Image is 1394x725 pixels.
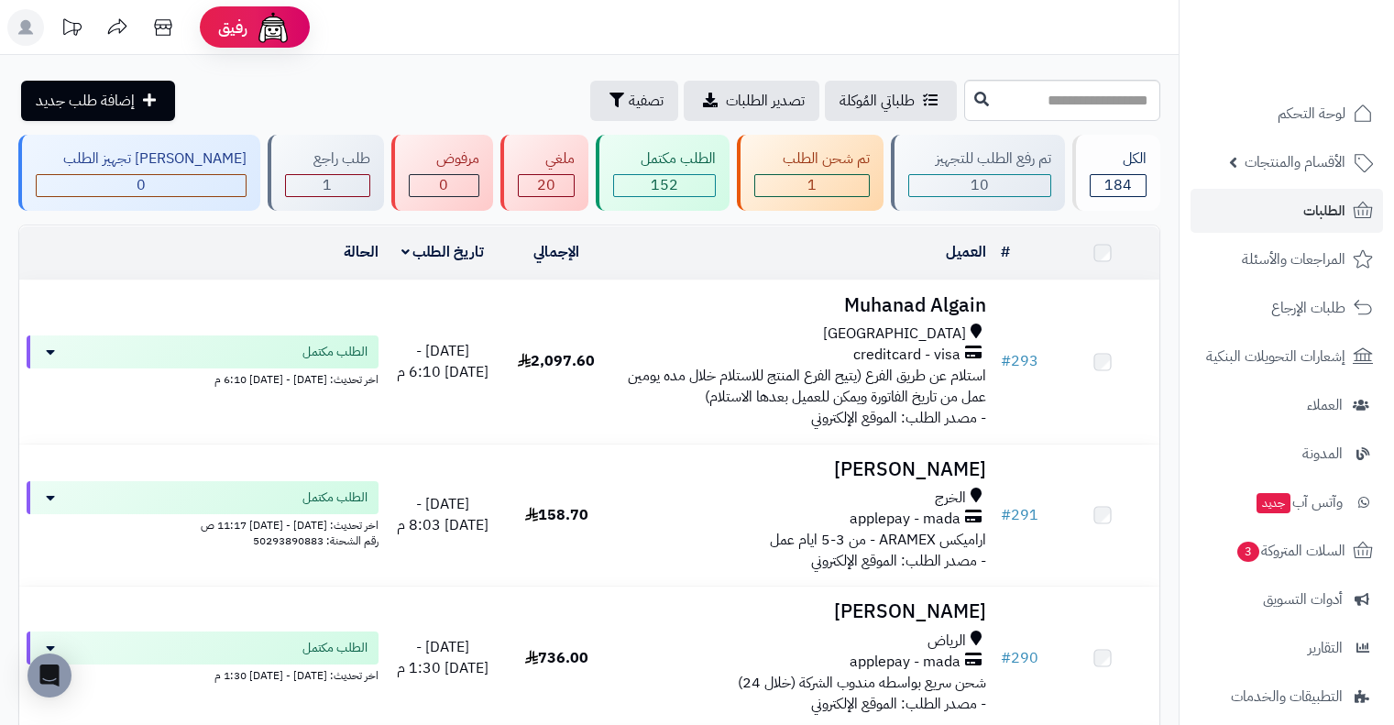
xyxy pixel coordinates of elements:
span: الطلب مكتمل [302,639,368,657]
img: ai-face.png [255,9,291,46]
a: # [1001,241,1010,263]
div: اخر تحديث: [DATE] - [DATE] 6:10 م [27,368,379,388]
span: 0 [137,174,146,196]
span: 1 [323,174,332,196]
a: تاريخ الطلب [401,241,485,263]
span: رقم الشحنة: 50293890883 [253,533,379,549]
a: العملاء [1191,383,1383,427]
a: التطبيقات والخدمات [1191,675,1383,719]
span: طلبات الإرجاع [1271,295,1345,321]
button: تصفية [590,81,678,121]
a: طلبات الإرجاع [1191,286,1383,330]
a: وآتس آبجديد [1191,480,1383,524]
span: لوحة التحكم [1278,101,1345,126]
span: 158.70 [525,504,588,526]
h3: [PERSON_NAME] [620,459,985,480]
a: الطلبات [1191,189,1383,233]
span: # [1001,647,1011,669]
a: التقارير [1191,626,1383,670]
span: التطبيقات والخدمات [1231,684,1343,709]
div: 1 [286,175,368,196]
a: ملغي 20 [497,135,592,211]
a: #290 [1001,647,1038,669]
span: 2,097.60 [518,350,595,372]
span: applepay - mada [850,509,960,530]
span: [GEOGRAPHIC_DATA] [823,324,966,345]
h3: Muhanad Algain [620,295,985,316]
span: الطلب مكتمل [302,489,368,507]
div: طلب راجع [285,148,369,170]
div: Open Intercom Messenger [27,654,71,698]
span: وآتس آب [1255,489,1343,515]
a: مرفوض 0 [388,135,497,211]
span: المدونة [1302,441,1343,467]
span: 20 [537,174,555,196]
a: السلات المتروكة3 [1191,529,1383,573]
a: طلباتي المُوكلة [825,81,957,121]
td: - مصدر الطلب: الموقع الإلكتروني [613,280,993,444]
td: - مصدر الطلب: الموقع الإلكتروني [613,445,993,587]
a: أدوات التسويق [1191,577,1383,621]
span: استلام عن طريق الفرع (يتيح الفرع المنتج للاستلام خلال مده يومين عمل من تاريخ الفاتورة ويمكن للعمي... [628,365,986,408]
span: الأقسام والمنتجات [1245,149,1345,175]
a: العميل [946,241,986,263]
div: اخر تحديث: [DATE] - [DATE] 1:30 م [27,665,379,684]
span: 152 [651,174,678,196]
span: تصفية [629,90,664,112]
a: إشعارات التحويلات البنكية [1191,335,1383,379]
span: اراميكس ARAMEX - من 3-5 ايام عمل [770,529,986,551]
div: الطلب مكتمل [613,148,716,170]
a: الطلب مكتمل 152 [592,135,733,211]
a: تحديثات المنصة [49,9,94,50]
span: طلباتي المُوكلة [840,90,915,112]
span: 0 [439,174,448,196]
span: تصدير الطلبات [726,90,805,112]
span: العملاء [1307,392,1343,418]
span: المراجعات والأسئلة [1242,247,1345,272]
span: الطلب مكتمل [302,343,368,361]
img: logo-2.png [1269,49,1377,87]
a: #291 [1001,504,1038,526]
span: 10 [971,174,989,196]
div: 152 [614,175,715,196]
a: المدونة [1191,432,1383,476]
a: الكل184 [1069,135,1164,211]
div: [PERSON_NAME] تجهيز الطلب [36,148,247,170]
span: 184 [1104,174,1132,196]
div: اخر تحديث: [DATE] - [DATE] 11:17 ص [27,514,379,533]
a: لوحة التحكم [1191,92,1383,136]
span: 1 [807,174,817,196]
div: ملغي [518,148,575,170]
div: 10 [909,175,1050,196]
span: creditcard - visa [853,345,960,366]
a: الإجمالي [533,241,579,263]
span: رفيق [218,16,247,38]
a: الحالة [344,241,379,263]
span: [DATE] - [DATE] 6:10 م [397,340,488,383]
div: 1 [755,175,868,196]
span: # [1001,504,1011,526]
a: المراجعات والأسئلة [1191,237,1383,281]
div: مرفوض [409,148,479,170]
span: إضافة طلب جديد [36,90,135,112]
a: #293 [1001,350,1038,372]
span: 3 [1237,542,1259,562]
span: الطلبات [1303,198,1345,224]
a: طلب راجع 1 [264,135,387,211]
div: 20 [519,175,574,196]
span: الخرج [935,488,966,509]
span: شحن سريع بواسطه مندوب الشركة (خلال 24) [738,672,986,694]
span: # [1001,350,1011,372]
span: [DATE] - [DATE] 1:30 م [397,636,488,679]
div: تم شحن الطلب [754,148,869,170]
span: جديد [1257,493,1290,513]
span: الرياض [928,631,966,652]
a: إضافة طلب جديد [21,81,175,121]
span: التقارير [1308,635,1343,661]
a: تصدير الطلبات [684,81,819,121]
h3: [PERSON_NAME] [620,601,985,622]
div: تم رفع الطلب للتجهيز [908,148,1051,170]
span: applepay - mada [850,652,960,673]
span: إشعارات التحويلات البنكية [1206,344,1345,369]
div: 0 [410,175,478,196]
